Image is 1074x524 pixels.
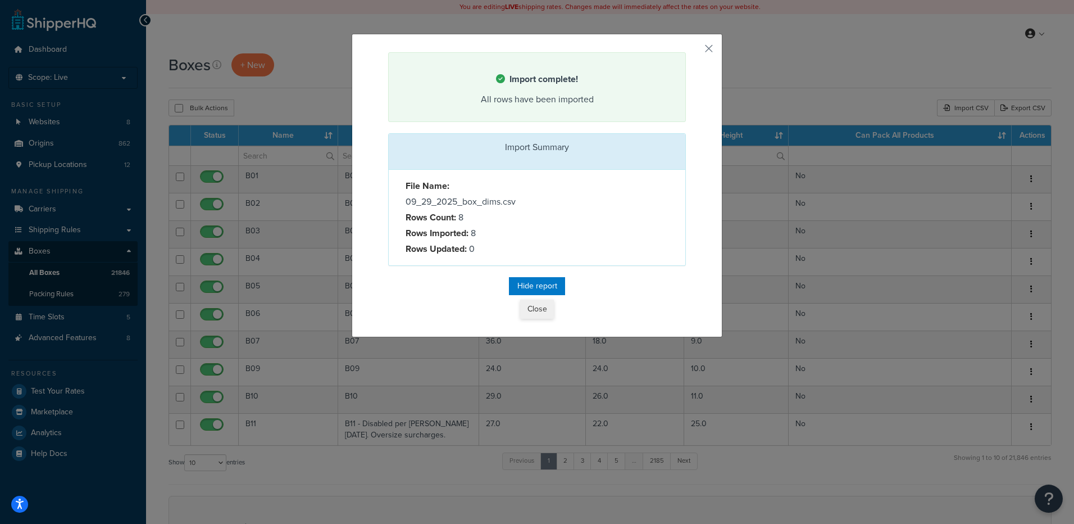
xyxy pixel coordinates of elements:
div: All rows have been imported [403,92,671,107]
strong: Rows Imported: [406,227,468,240]
strong: Rows Updated: [406,242,467,255]
div: 09_29_2025_box_dims.csv 8 8 0 [397,178,537,257]
h4: Import complete! [403,73,671,86]
h3: Import Summary [397,142,677,152]
button: Hide report [509,277,565,295]
strong: File Name: [406,179,449,192]
strong: Rows Count: [406,211,456,224]
button: Close [520,300,554,319]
